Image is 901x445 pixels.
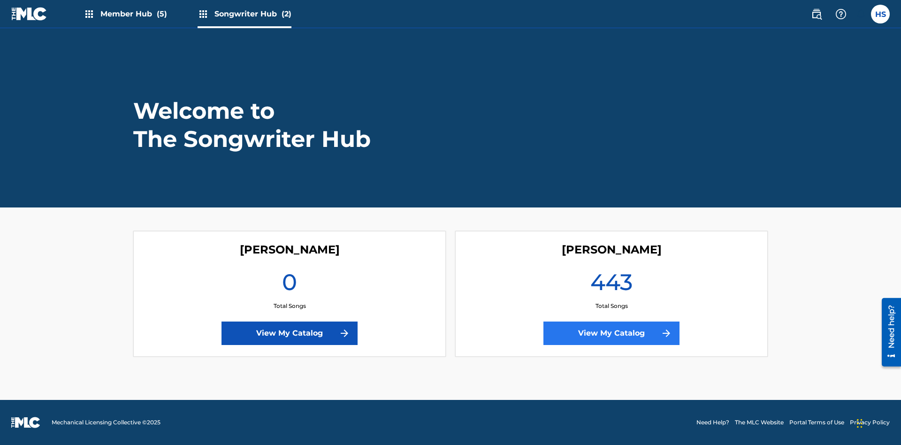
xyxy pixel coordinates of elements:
[282,9,291,18] span: (2)
[133,97,373,153] h1: Welcome to The Songwriter Hub
[850,418,890,427] a: Privacy Policy
[214,8,291,19] span: Songwriter Hub
[661,328,672,339] img: f7272a7cc735f4ea7f67.svg
[871,5,890,23] div: User Menu
[596,302,628,310] p: Total Songs
[157,9,167,18] span: (5)
[857,409,863,437] div: Drag
[696,418,729,427] a: Need Help?
[875,294,901,371] iframe: Resource Center
[735,418,784,427] a: The MLC Website
[84,8,95,20] img: Top Rightsholders
[543,322,680,345] a: View My Catalog
[562,243,662,257] h4: Toby Songwriter
[100,8,167,19] span: Member Hub
[835,8,847,20] img: help
[240,243,340,257] h4: Lorna Singerton
[221,322,358,345] a: View My Catalog
[11,7,47,21] img: MLC Logo
[198,8,209,20] img: Top Rightsholders
[856,9,865,19] div: Notifications
[832,5,850,23] div: Help
[854,400,901,445] iframe: Chat Widget
[282,268,297,302] h1: 0
[11,417,40,428] img: logo
[807,5,826,23] a: Public Search
[52,418,160,427] span: Mechanical Licensing Collective © 2025
[590,268,633,302] h1: 443
[274,302,306,310] p: Total Songs
[789,418,844,427] a: Portal Terms of Use
[811,8,822,20] img: search
[339,328,350,339] img: f7272a7cc735f4ea7f67.svg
